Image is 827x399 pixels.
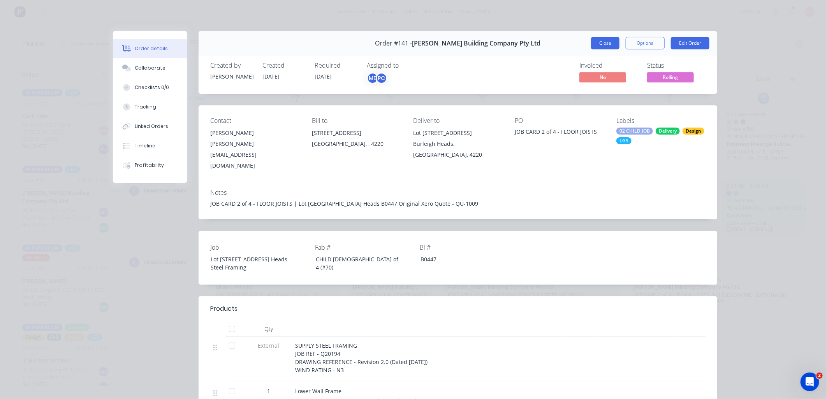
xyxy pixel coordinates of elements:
div: Bill to [312,117,401,124]
div: Delivery [656,128,680,135]
div: [PERSON_NAME][PERSON_NAME][EMAIL_ADDRESS][DOMAIN_NAME] [210,128,299,171]
span: Rolling [647,72,694,82]
div: Created by [210,62,253,69]
div: PO [515,117,604,124]
div: Required [315,62,357,69]
label: Bl # [420,243,517,252]
div: [STREET_ADDRESS][GEOGRAPHIC_DATA], , 4220 [312,128,401,152]
button: Rolling [647,72,694,84]
div: Profitability [135,162,164,169]
div: Created [262,62,305,69]
div: Labels [616,117,706,124]
div: 02 CHILD JOB [616,128,653,135]
span: [DATE] [315,73,332,80]
div: [PERSON_NAME] [210,128,299,138]
div: Deliver to [413,117,503,124]
button: Collaborate [113,58,187,78]
div: [PERSON_NAME] [210,72,253,80]
div: [STREET_ADDRESS] [312,128,401,138]
label: Job [210,243,308,252]
span: [PERSON_NAME] Building Company Pty Ltd [412,40,541,47]
button: Profitability [113,156,187,175]
span: 2 [816,373,823,379]
div: Products [210,304,238,313]
iframe: Intercom live chat [801,373,819,391]
div: CHILD [DEMOGRAPHIC_DATA] of 4 (#70) [310,254,407,273]
span: SUPPLY STEEL FRAMING JOB REF - Q20194 DRAWING REFERENCE - Revision 2.0 (Dated [DATE]) WIND RATING... [295,342,428,374]
div: Invoiced [579,62,638,69]
div: Lot [STREET_ADDRESS] [413,128,503,138]
div: Burleigh Heads, [GEOGRAPHIC_DATA], 4220 [413,138,503,160]
button: Tracking [113,97,187,117]
button: Close [591,37,619,49]
div: Tracking [135,103,156,110]
button: Options [626,37,665,49]
div: PC [376,72,387,84]
div: LGS [616,137,632,144]
div: Linked Orders [135,123,168,130]
div: Design [683,128,704,135]
label: Fab # [315,243,412,252]
div: Contact [210,117,299,124]
button: Timeline [113,136,187,156]
div: ME [367,72,378,84]
button: Order details [113,39,187,58]
div: [PERSON_NAME][EMAIL_ADDRESS][DOMAIN_NAME] [210,138,299,171]
div: Lot [STREET_ADDRESS] Heads - Steel Framing [205,254,302,273]
div: Checklists 0/0 [135,84,169,91]
button: Checklists 0/0 [113,78,187,97]
div: [GEOGRAPHIC_DATA], , 4220 [312,138,401,149]
div: Status [647,62,706,69]
div: JOB CARD 2 of 4 - FLOOR JOISTS | Lot [GEOGRAPHIC_DATA] Heads B0447 Original Xero Quote - QU-1009 [210,199,706,208]
div: Order details [135,45,168,52]
span: Lower Wall Frame [295,387,341,395]
div: Notes [210,189,706,196]
button: Edit Order [671,37,709,49]
span: Order #141 - [375,40,412,47]
div: Collaborate [135,65,165,72]
span: External [248,341,289,350]
button: MEPC [367,72,387,84]
div: B0447 [414,254,512,265]
span: [DATE] [262,73,280,80]
span: 1 [267,387,270,395]
button: Linked Orders [113,117,187,136]
div: Qty [245,321,292,337]
div: Assigned to [367,62,445,69]
div: Timeline [135,142,155,149]
span: No [579,72,626,82]
div: Lot [STREET_ADDRESS]Burleigh Heads, [GEOGRAPHIC_DATA], 4220 [413,128,503,160]
div: JOB CARD 2 of 4 - FLOOR JOISTS [515,128,604,138]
